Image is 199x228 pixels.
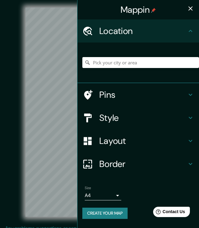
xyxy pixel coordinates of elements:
[145,204,192,221] iframe: Help widget launcher
[121,4,156,15] h4: Mappin
[99,158,187,169] h4: Border
[26,8,173,217] canvas: Map
[77,106,199,129] div: Style
[82,208,128,219] button: Create your map
[151,8,156,13] img: pin-icon.png
[99,112,187,123] h4: Style
[99,89,187,100] h4: Pins
[77,152,199,175] div: Border
[77,19,199,43] div: Location
[85,191,121,200] div: A4
[82,57,199,68] input: Pick your city or area
[77,83,199,106] div: Pins
[77,129,199,152] div: Layout
[99,26,187,36] h4: Location
[99,135,187,146] h4: Layout
[85,185,91,191] label: Size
